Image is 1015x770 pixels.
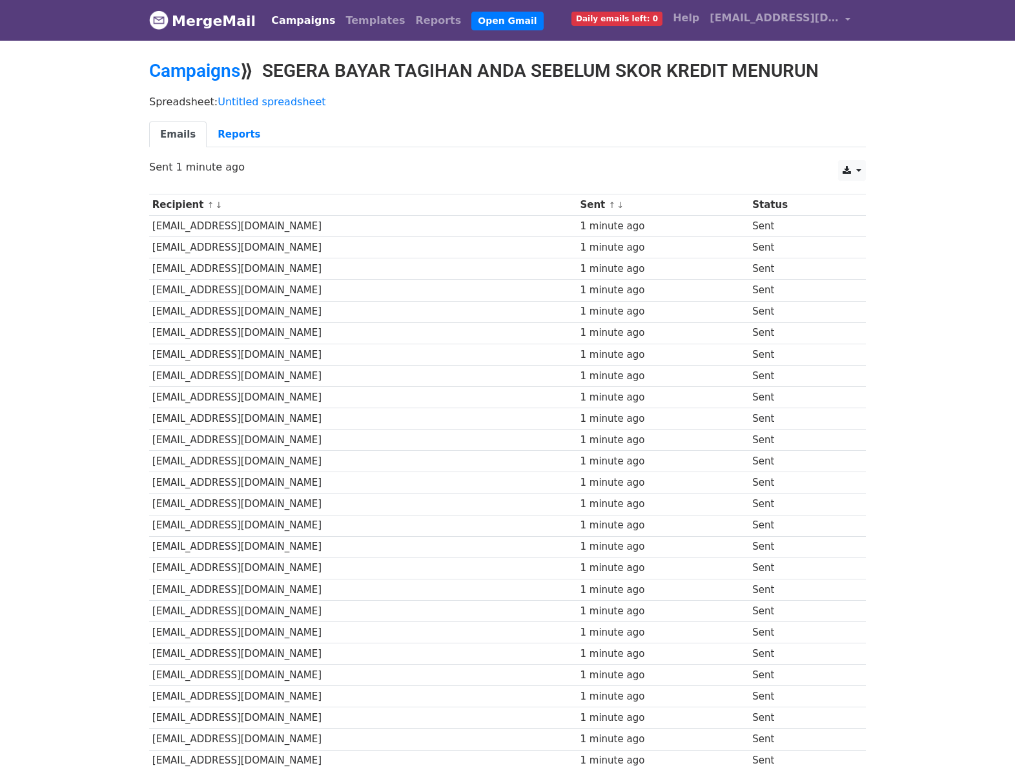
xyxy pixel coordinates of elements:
a: Campaigns [149,60,240,81]
div: 1 minute ago [580,304,746,319]
td: [EMAIL_ADDRESS][DOMAIN_NAME] [149,472,577,494]
div: 1 minute ago [580,539,746,554]
img: MergeMail logo [149,10,169,30]
td: [EMAIL_ADDRESS][DOMAIN_NAME] [149,451,577,472]
td: [EMAIL_ADDRESS][DOMAIN_NAME] [149,729,577,750]
div: 1 minute ago [580,647,746,661]
td: Sent [749,386,850,408]
td: [EMAIL_ADDRESS][DOMAIN_NAME] [149,621,577,643]
td: Sent [749,322,850,344]
td: [EMAIL_ADDRESS][DOMAIN_NAME] [149,237,577,258]
a: Reports [207,121,271,148]
div: 1 minute ago [580,390,746,405]
td: Sent [749,451,850,472]
td: Sent [749,686,850,707]
div: 1 minute ago [580,689,746,704]
td: [EMAIL_ADDRESS][DOMAIN_NAME] [149,707,577,729]
td: [EMAIL_ADDRESS][DOMAIN_NAME] [149,494,577,515]
div: 1 minute ago [580,753,746,768]
td: Sent [749,621,850,643]
td: [EMAIL_ADDRESS][DOMAIN_NAME] [149,365,577,386]
th: Status [749,194,850,216]
div: 1 minute ago [580,326,746,340]
td: Sent [749,344,850,365]
a: [EMAIL_ADDRESS][DOMAIN_NAME] [704,5,856,36]
td: [EMAIL_ADDRESS][DOMAIN_NAME] [149,515,577,536]
td: [EMAIL_ADDRESS][DOMAIN_NAME] [149,686,577,707]
th: Recipient [149,194,577,216]
div: 1 minute ago [580,732,746,747]
th: Sent [577,194,750,216]
td: [EMAIL_ADDRESS][DOMAIN_NAME] [149,322,577,344]
div: 1 minute ago [580,711,746,725]
td: [EMAIL_ADDRESS][DOMAIN_NAME] [149,430,577,451]
a: ↑ [609,200,616,210]
td: [EMAIL_ADDRESS][DOMAIN_NAME] [149,600,577,621]
td: Sent [749,280,850,301]
div: 1 minute ago [580,625,746,640]
td: Sent [749,494,850,515]
td: Sent [749,216,850,237]
td: Sent [749,665,850,686]
td: [EMAIL_ADDRESS][DOMAIN_NAME] [149,408,577,430]
td: [EMAIL_ADDRESS][DOMAIN_NAME] [149,216,577,237]
td: Sent [749,643,850,665]
a: Reports [411,8,467,34]
td: Sent [749,365,850,386]
a: Templates [340,8,410,34]
div: 1 minute ago [580,240,746,255]
span: [EMAIL_ADDRESS][DOMAIN_NAME] [710,10,839,26]
div: 1 minute ago [580,411,746,426]
td: Sent [749,536,850,557]
div: 1 minute ago [580,475,746,490]
a: Open Gmail [471,12,543,30]
a: Campaigns [266,8,340,34]
td: Sent [749,237,850,258]
td: [EMAIL_ADDRESS][DOMAIN_NAME] [149,643,577,665]
div: 1 minute ago [580,262,746,276]
div: 1 minute ago [580,219,746,234]
div: 1 minute ago [580,433,746,448]
td: [EMAIL_ADDRESS][DOMAIN_NAME] [149,665,577,686]
td: [EMAIL_ADDRESS][DOMAIN_NAME] [149,386,577,408]
div: 1 minute ago [580,348,746,362]
p: Spreadsheet: [149,95,866,109]
a: ↑ [207,200,214,210]
td: Sent [749,600,850,621]
td: Sent [749,557,850,579]
a: Emails [149,121,207,148]
div: 1 minute ago [580,561,746,576]
a: MergeMail [149,7,256,34]
a: ↓ [215,200,222,210]
div: 1 minute ago [580,497,746,512]
td: Sent [749,515,850,536]
div: 1 minute ago [580,369,746,384]
td: [EMAIL_ADDRESS][DOMAIN_NAME] [149,579,577,600]
td: Sent [749,729,850,750]
a: Untitled spreadsheet [218,96,325,108]
td: [EMAIL_ADDRESS][DOMAIN_NAME] [149,536,577,557]
td: Sent [749,472,850,494]
td: [EMAIL_ADDRESS][DOMAIN_NAME] [149,258,577,280]
td: Sent [749,707,850,729]
p: Sent 1 minute ago [149,160,866,174]
div: 1 minute ago [580,454,746,469]
a: Daily emails left: 0 [566,5,668,31]
td: Sent [749,430,850,451]
td: Sent [749,408,850,430]
div: 1 minute ago [580,283,746,298]
div: 1 minute ago [580,583,746,598]
div: 1 minute ago [580,604,746,619]
div: 1 minute ago [580,668,746,683]
h2: ⟫ SEGERA BAYAR TAGIHAN ANDA SEBELUM SKOR KREDIT MENURUN [149,60,866,82]
div: 1 minute ago [580,518,746,533]
td: Sent [749,301,850,322]
span: Daily emails left: 0 [571,12,662,26]
td: [EMAIL_ADDRESS][DOMAIN_NAME] [149,301,577,322]
td: [EMAIL_ADDRESS][DOMAIN_NAME] [149,280,577,301]
td: [EMAIL_ADDRESS][DOMAIN_NAME] [149,344,577,365]
a: ↓ [617,200,624,210]
a: Help [668,5,704,31]
td: Sent [749,579,850,600]
td: Sent [749,258,850,280]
